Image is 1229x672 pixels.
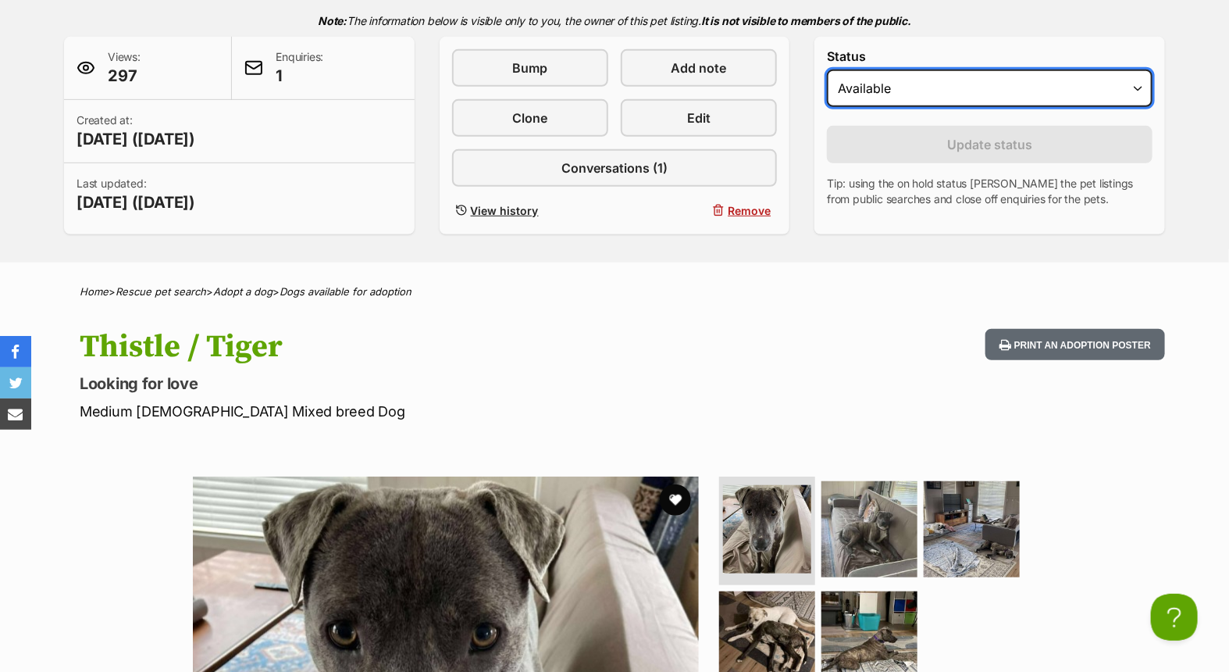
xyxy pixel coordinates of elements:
a: Adopt a dog [213,285,273,298]
a: Rescue pet search [116,285,206,298]
iframe: Help Scout Beacon - Open [1151,594,1198,641]
img: Photo of Thistle / Tiger [821,481,917,577]
button: favourite [660,484,691,516]
button: Update status [827,126,1152,163]
a: View history [452,199,608,222]
span: Clone [512,109,547,127]
a: Conversations (1) [452,149,778,187]
img: Photo of Thistle / Tiger [924,481,1020,577]
div: > > > [41,286,1188,298]
span: 297 [108,65,141,87]
a: Clone [452,99,608,137]
strong: Note: [318,14,347,27]
span: Edit [687,109,711,127]
button: Remove [621,199,777,222]
h1: Thistle / Tiger [80,329,740,365]
span: [DATE] ([DATE]) [77,128,195,150]
a: Bump [452,49,608,87]
span: Add note [671,59,727,77]
p: Medium [DEMOGRAPHIC_DATA] Mixed breed Dog [80,401,740,422]
span: View history [471,202,539,219]
a: Dogs available for adoption [280,285,411,298]
span: Update status [947,135,1032,154]
label: Status [827,49,1152,63]
span: Remove [728,202,771,219]
p: Created at: [77,113,195,150]
span: 1 [276,65,323,87]
p: Looking for love [80,373,740,395]
button: Print an adoption poster [985,329,1165,361]
p: Enquiries: [276,49,323,87]
span: Bump [512,59,547,77]
strong: It is not visible to members of the public. [701,14,911,27]
a: Home [80,285,109,298]
a: Edit [621,99,777,137]
img: Photo of Thistle / Tiger [723,485,811,574]
span: Conversations (1) [561,159,668,177]
p: Tip: using the on hold status [PERSON_NAME] the pet listings from public searches and close off e... [827,176,1152,207]
p: Views: [108,49,141,87]
a: Add note [621,49,777,87]
p: The information below is visible only to you, the owner of this pet listing. [64,5,1165,37]
span: [DATE] ([DATE]) [77,191,195,213]
p: Last updated: [77,176,195,213]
